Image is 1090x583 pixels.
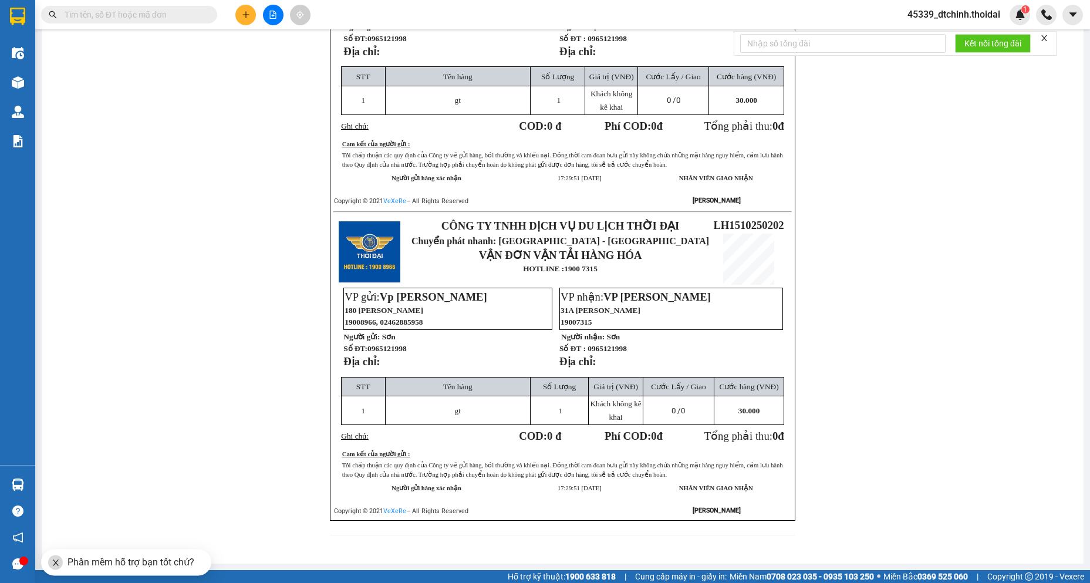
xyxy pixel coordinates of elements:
input: Tìm tên, số ĐT hoặc mã đơn [65,8,203,21]
span: VP [PERSON_NAME] [603,291,711,303]
span: LH1510250202 [713,219,784,231]
span: 180 [PERSON_NAME] [345,306,423,315]
span: Miền Bắc [883,570,968,583]
span: Sơn [606,332,620,341]
span: Số Lượng [543,382,576,391]
span: 0 [681,406,685,415]
strong: Người nhận: [561,332,605,341]
span: Cước Lấy / Giao [651,382,706,391]
span: Kết nối tổng đài [964,37,1021,50]
strong: Người gửi hàng xác nhận [392,175,461,181]
img: warehouse-icon [12,478,24,491]
strong: CÔNG TY TNHH DỊCH VỤ DU LỊCH THỜI ĐẠI [21,9,116,48]
strong: Người nhận: [561,22,605,31]
strong: [PERSON_NAME] [693,507,741,514]
span: 0965121998 [588,34,627,43]
strong: HOTLINE : [523,264,564,273]
span: Số Lượng [541,72,574,81]
span: close [52,558,60,567]
span: 1 [558,406,562,415]
span: đ [778,120,784,132]
span: 0 / [671,406,685,415]
strong: Số ĐT: [343,344,406,353]
span: 0 [651,120,656,132]
strong: [PERSON_NAME] [693,197,741,204]
span: 0 [772,430,778,442]
span: 1 [556,96,561,105]
strong: Người gửi hàng xác nhận [392,485,461,491]
strong: 1900 633 818 [565,572,616,581]
span: 31A [PERSON_NAME] [561,306,640,315]
strong: 1900 7315 [564,264,598,273]
span: Tên hàng [443,72,473,81]
span: 1 [361,96,365,105]
span: Copyright © 2021 – All Rights Reserved [334,197,468,205]
sup: 1 [1021,5,1030,14]
strong: COD: [519,120,561,132]
span: Vp [PERSON_NAME] [380,291,487,303]
span: file-add [269,11,277,19]
span: Cước hàng (VNĐ) [717,72,776,81]
span: 0 [651,430,656,442]
a: VeXeRe [383,197,406,205]
span: 17:29:51 [DATE] [558,485,602,491]
img: solution-icon [12,135,24,147]
span: Chuyển phát nhanh: [GEOGRAPHIC_DATA] - [GEOGRAPHIC_DATA] [411,236,709,246]
strong: Phí COD: đ [605,120,663,132]
span: 0965121998 [367,344,407,353]
strong: NHÂN VIÊN GIAO NHẬN [679,485,753,491]
strong: Phí COD: đ [605,430,663,442]
span: aim [296,11,304,19]
span: 0 [676,96,680,105]
span: Tôi chấp thuận các quy định của Công ty về gửi hàng, bồi thường và khiếu nại. Đồng thời cam đoan ... [342,462,783,478]
span: 0965121998 [588,344,627,353]
span: VP gửi: [345,291,487,303]
span: Giá trị (VNĐ) [589,72,634,81]
span: Chuyển phát nhanh: [GEOGRAPHIC_DATA] - [GEOGRAPHIC_DATA] [18,50,119,92]
span: caret-down [1068,9,1078,20]
span: Ghi chú: [341,432,368,440]
strong: Số ĐT: [343,34,406,43]
span: Tên hàng [443,382,473,391]
span: VP nhận: [561,291,711,303]
img: warehouse-icon [12,76,24,89]
span: 0 [772,120,778,132]
span: | [625,570,626,583]
span: gt [455,406,461,415]
span: Tôi chấp thuận các quy định của Công ty về gửi hàng, bồi thường và khiếu nại. Đồng thời cam đoan ... [342,152,783,168]
img: warehouse-icon [12,106,24,118]
span: 19008966, 02462885958 [345,318,423,326]
span: 1 [1023,5,1027,14]
button: Kết nối tổng đài [955,34,1031,53]
span: plus [242,11,250,19]
span: ⚪️ [877,574,880,579]
span: 30.000 [735,96,757,105]
span: notification [12,532,23,543]
span: 1 [361,406,365,415]
span: question-circle [12,506,23,517]
span: Ghi chú: [341,122,368,130]
a: VeXeRe [383,507,406,515]
span: Cước Lấy / Giao [646,72,700,81]
strong: Người gửi: [343,332,380,341]
span: Sơn [382,332,396,341]
span: 0 đ [547,120,561,132]
strong: 0708 023 035 - 0935 103 250 [767,572,874,581]
img: warehouse-icon [12,47,24,59]
span: close [1040,34,1048,42]
strong: Địa chỉ: [343,355,380,368]
span: search [49,11,57,19]
button: aim [290,5,311,25]
span: Khách không kê khai [590,399,641,422]
span: gt [455,96,461,105]
span: Giá trị (VNĐ) [593,382,638,391]
strong: Địa chỉ: [559,45,596,58]
span: 19007315 [561,318,592,326]
span: STT [356,72,370,81]
span: 0 đ [547,430,561,442]
strong: 0369 525 060 [917,572,968,581]
img: icon-new-feature [1015,9,1025,20]
u: Cam kết của người gửi : [342,141,410,147]
img: phone-icon [1041,9,1052,20]
span: Cung cấp máy in - giấy in: [635,570,727,583]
